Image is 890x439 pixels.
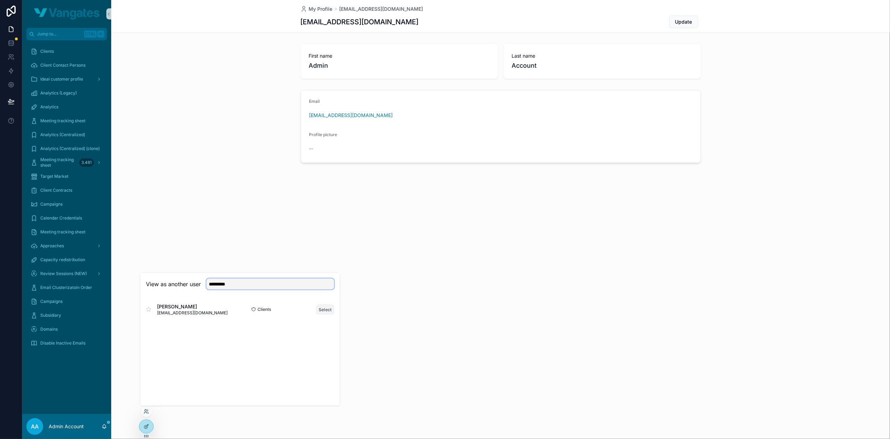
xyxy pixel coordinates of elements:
span: My Profile [309,6,333,13]
span: Campaigns [40,201,63,207]
a: [EMAIL_ADDRESS][DOMAIN_NAME] [340,6,423,13]
a: Capacity redistribution [26,254,107,266]
a: Clients [26,45,107,58]
span: Analytics [40,104,58,110]
a: Analytics [26,101,107,113]
span: Capacity redistribution [40,257,85,263]
a: Meeting tracking sheet [26,115,107,127]
h2: View as another user [146,280,201,288]
a: Analytics (Legacy) [26,87,107,99]
a: Subsidiary [26,309,107,322]
a: [EMAIL_ADDRESS][DOMAIN_NAME] [309,112,393,119]
a: Review Sessions (NEW) [26,267,107,280]
a: My Profile [301,6,333,13]
span: Analytics (Centralized) (clone) [40,146,100,151]
span: Update [675,18,692,25]
button: Update [669,16,698,28]
button: Select [316,304,334,314]
a: Calendar Credentials [26,212,107,224]
a: Campaigns [26,198,107,210]
img: App logo [34,8,99,19]
a: Meeting tracking sheet [26,226,107,238]
span: [EMAIL_ADDRESS][DOMAIN_NAME] [157,310,228,316]
a: Campaigns [26,295,107,308]
span: Profile picture [309,132,337,137]
span: -- [309,145,313,152]
a: Client Contact Persons [26,59,107,72]
a: Ideal customer profile [26,73,107,85]
span: Meeting tracking sheet [40,118,85,124]
span: Analytics (Legacy) [40,90,77,96]
span: Meeting tracking sheet [40,229,85,235]
div: scrollable content [22,40,111,358]
span: [PERSON_NAME] [157,303,228,310]
span: Approaches [40,243,64,249]
a: Disable Inactive Emails [26,337,107,349]
a: Approaches [26,240,107,252]
span: Email Clusterizatoin Order [40,285,92,290]
a: Analytics (Centralized) (clone) [26,142,107,155]
a: Analytics (Centralized) [26,129,107,141]
span: Client Contracts [40,188,72,193]
span: Clients [258,307,271,312]
span: AA [31,422,39,431]
span: Client Contact Persons [40,63,85,68]
button: Jump to...CtrlK [26,28,107,40]
span: Email [309,99,320,104]
span: Calendar Credentials [40,215,82,221]
a: Target Market [26,170,107,183]
span: Disable Inactive Emails [40,340,85,346]
span: Campaigns [40,299,63,304]
p: Admin Account [49,423,84,430]
a: Domains [26,323,107,336]
h1: [EMAIL_ADDRESS][DOMAIN_NAME] [301,17,419,27]
a: Client Contracts [26,184,107,197]
a: Meeting tracking sheet3.481 [26,156,107,169]
span: Meeting tracking sheet [40,157,76,168]
span: Jump to... [37,31,81,37]
a: Email Clusterizatoin Order [26,281,107,294]
span: Ctrl [84,31,97,38]
span: First name [309,52,490,59]
span: Subsidiary [40,313,61,318]
span: Ideal customer profile [40,76,83,82]
span: Analytics (Centralized) [40,132,85,138]
span: Account [512,61,693,71]
span: Review Sessions (NEW) [40,271,87,276]
span: Clients [40,49,54,54]
span: K [98,31,104,37]
span: Target Market [40,174,68,179]
span: Admin [309,61,490,71]
span: Domains [40,326,58,332]
div: 3.481 [79,158,94,167]
span: Last name [512,52,693,59]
